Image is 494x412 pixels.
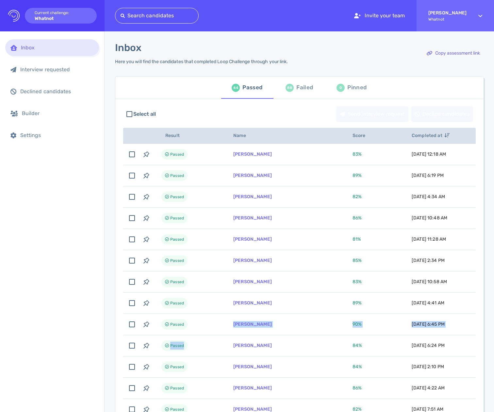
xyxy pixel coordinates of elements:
[233,173,272,178] a: [PERSON_NAME]
[233,343,272,348] a: [PERSON_NAME]
[353,173,362,178] span: 89 %
[233,133,254,138] span: Name
[233,364,272,369] a: [PERSON_NAME]
[233,151,272,157] a: [PERSON_NAME]
[428,10,467,16] strong: [PERSON_NAME]
[412,321,445,327] span: [DATE] 6:45 PM
[347,83,367,93] div: Pinned
[170,384,184,392] span: Passed
[412,194,445,199] span: [DATE] 4:34 AM
[170,257,184,265] span: Passed
[296,83,313,93] div: Failed
[412,364,444,369] span: [DATE] 2:10 PM
[170,214,184,222] span: Passed
[170,320,184,328] span: Passed
[412,385,445,391] span: [DATE] 4:22 AM
[22,110,94,116] div: Builder
[353,406,362,412] span: 82 %
[233,194,272,199] a: [PERSON_NAME]
[233,236,272,242] a: [PERSON_NAME]
[20,132,94,138] div: Settings
[423,46,483,61] div: Copy assessment link
[412,279,447,284] span: [DATE] 10:58 AM
[286,84,294,92] div: 88
[412,173,444,178] span: [DATE] 6:19 PM
[170,342,184,350] span: Passed
[412,343,445,348] span: [DATE] 6:24 PM
[242,83,262,93] div: Passed
[170,299,184,307] span: Passed
[21,44,94,51] div: Inbox
[233,300,272,306] a: [PERSON_NAME]
[133,110,156,118] span: Select all
[412,236,446,242] span: [DATE] 11:28 AM
[20,88,94,94] div: Declined candidates
[353,364,362,369] span: 84 %
[353,300,362,306] span: 89 %
[233,385,272,391] a: [PERSON_NAME]
[412,151,446,157] span: [DATE] 12:18 AM
[423,45,484,61] button: Copy assessment link
[353,236,361,242] span: 81 %
[428,17,467,22] span: Whatnot
[170,193,184,201] span: Passed
[411,106,473,122] button: Decline candidates
[233,258,272,263] a: [PERSON_NAME]
[336,106,408,122] button: Send interview request
[412,215,447,221] span: [DATE] 10:48 AM
[170,235,184,243] span: Passed
[412,406,443,412] span: [DATE] 7:51 AM
[353,279,362,284] span: 83 %
[232,84,240,92] div: 44
[353,215,362,221] span: 86 %
[337,107,408,122] div: Send interview request
[353,194,362,199] span: 82 %
[115,59,288,64] div: Here you will find the candidates that completed Loop Challenge through your link.
[170,172,184,180] span: Passed
[233,406,272,412] a: [PERSON_NAME]
[353,321,362,327] span: 90 %
[170,363,184,371] span: Passed
[353,258,362,263] span: 85 %
[170,278,184,286] span: Passed
[20,66,94,73] div: Interview requested
[154,128,225,144] th: Result
[353,385,362,391] span: 86 %
[233,215,272,221] a: [PERSON_NAME]
[353,151,362,157] span: 83 %
[233,321,272,327] a: [PERSON_NAME]
[170,150,184,158] span: Passed
[412,133,450,138] span: Completed at
[412,300,444,306] span: [DATE] 4:41 AM
[353,343,362,348] span: 84 %
[337,84,345,92] div: 0
[411,107,473,122] div: Decline candidates
[233,279,272,284] a: [PERSON_NAME]
[115,42,141,54] h1: Inbox
[353,133,373,138] span: Score
[412,258,445,263] span: [DATE] 2:34 PM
